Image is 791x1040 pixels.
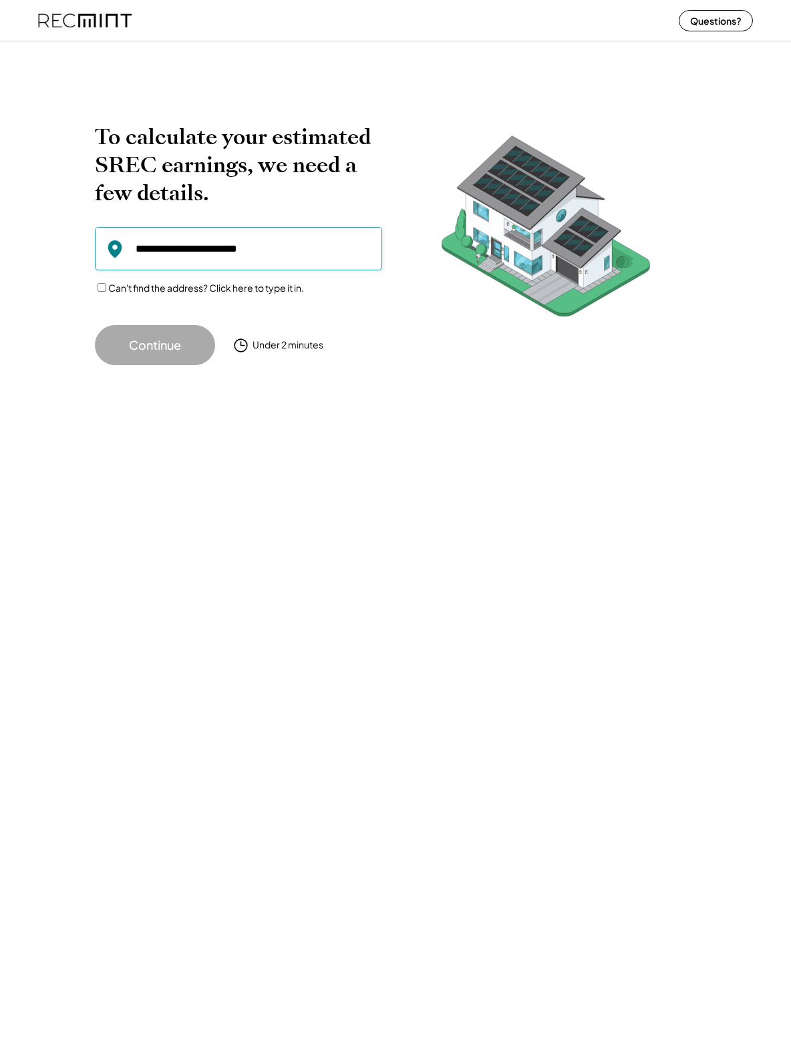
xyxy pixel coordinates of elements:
img: RecMintArtboard%207.png [416,123,676,337]
button: Questions? [679,10,753,31]
button: Continue [95,325,215,365]
label: Can't find the address? Click here to type it in. [108,282,304,294]
div: Under 2 minutes [253,338,323,352]
h2: To calculate your estimated SREC earnings, we need a few details. [95,123,382,207]
img: recmint-logotype%403x%20%281%29.jpeg [38,3,132,38]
